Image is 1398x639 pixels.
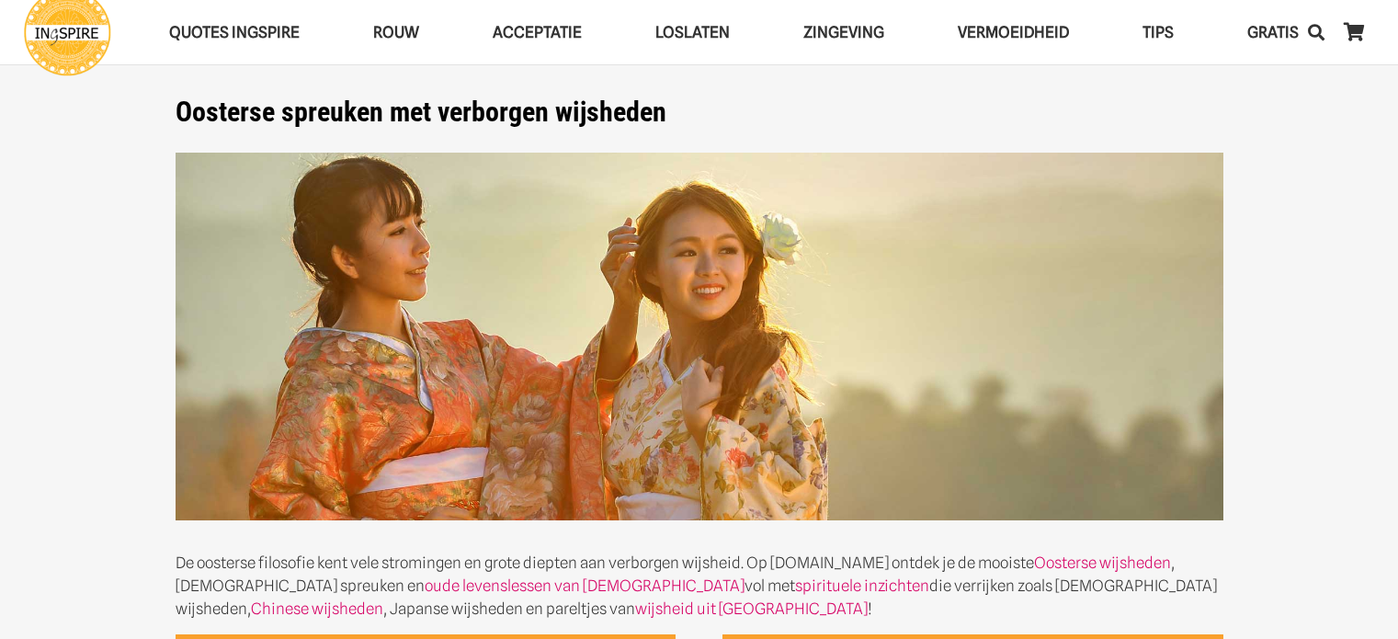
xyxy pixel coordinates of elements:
span: TIPS [1142,23,1174,41]
a: Zoeken [1298,9,1335,55]
a: AcceptatieAcceptatie Menu [456,9,619,56]
span: VERMOEIDHEID [958,23,1069,41]
a: TIPSTIPS Menu [1106,9,1210,56]
a: oude levenslessen van [DEMOGRAPHIC_DATA] [425,576,744,595]
a: LoslatenLoslaten Menu [619,9,767,56]
span: Zingeving [803,23,884,41]
span: GRATIS [1247,23,1299,41]
h1: Oosterse spreuken met verborgen wijsheden [176,96,1223,129]
img: Oosterse spreuken met verborgen wijsheden op ingspire.nl [176,153,1223,521]
a: QUOTES INGSPIREQUOTES INGSPIRE Menu [132,9,336,56]
span: QUOTES INGSPIRE [169,23,300,41]
span: Acceptatie [493,23,582,41]
span: Loslaten [655,23,730,41]
a: spirituele inzichten [795,576,929,595]
a: Oosterse wijsheden [1034,553,1171,572]
a: wijsheid uit [GEOGRAPHIC_DATA] [635,599,868,618]
a: GRATISGRATIS Menu [1210,9,1335,56]
a: Chinese wijsheden [251,599,383,618]
a: VERMOEIDHEIDVERMOEIDHEID Menu [921,9,1106,56]
a: ZingevingZingeving Menu [767,9,921,56]
a: ROUWROUW Menu [336,9,456,56]
span: ROUW [373,23,419,41]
